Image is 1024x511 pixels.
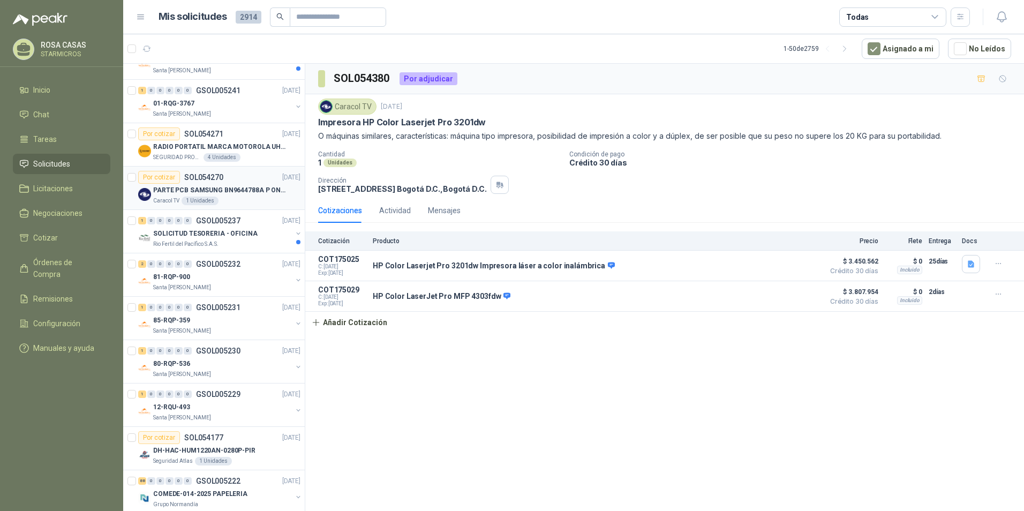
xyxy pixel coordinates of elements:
div: Incluido [897,266,922,274]
div: Caracol TV [318,99,377,115]
span: $ 3.450.562 [825,255,878,268]
p: Precio [825,237,878,245]
a: Cotizar [13,228,110,248]
span: Exp: [DATE] [318,270,366,276]
p: [STREET_ADDRESS] Bogotá D.C. , Bogotá D.C. [318,184,486,193]
div: Cotizaciones [318,205,362,216]
div: 0 [147,87,155,94]
div: 0 [184,390,192,398]
p: Docs [962,237,983,245]
div: 0 [175,217,183,224]
div: 1 [138,87,146,94]
p: Impresora HP Color Laserjet Pro 3201dw [318,117,486,128]
button: No Leídos [948,39,1011,59]
a: Tareas [13,129,110,149]
a: Por cotizarSOL054177[DATE] Company LogoDH-HAC-HUM1220AN-0280P-PIRSeguridad Atlas1 Unidades [123,427,305,470]
p: [DATE] [282,216,300,226]
div: 1 - 50 de 2759 [784,40,853,57]
span: Chat [33,109,49,121]
p: 12-RQU-493 [153,402,190,412]
span: C: [DATE] [318,294,366,300]
img: Company Logo [138,362,151,374]
img: Company Logo [138,448,151,461]
a: 1 0 0 0 0 0 GSOL005231[DATE] Company Logo85-RQP-359Santa [PERSON_NAME] [138,301,303,335]
a: Chat [13,104,110,125]
div: 0 [147,477,155,485]
span: Solicitudes [33,158,70,170]
span: Tareas [33,133,57,145]
div: Actividad [379,205,411,216]
img: Company Logo [138,145,151,157]
div: 0 [175,304,183,311]
a: Remisiones [13,289,110,309]
div: 0 [156,477,164,485]
p: STARMICROS [41,51,108,57]
span: Inicio [33,84,50,96]
div: 0 [165,87,174,94]
div: Mensajes [428,205,461,216]
p: SEGURIDAD PROVISER LTDA [153,153,201,162]
span: Remisiones [33,293,73,305]
p: GSOL005229 [196,390,240,398]
div: Unidades [323,159,357,167]
p: [DATE] [282,346,300,356]
p: GSOL005222 [196,477,240,485]
button: Asignado a mi [862,39,939,59]
div: 4 Unidades [204,153,240,162]
a: 1 0 0 0 0 0 GSOL005229[DATE] Company Logo12-RQU-493Santa [PERSON_NAME] [138,388,303,422]
a: Negociaciones [13,203,110,223]
p: Producto [373,237,818,245]
p: SOL054270 [184,174,223,181]
p: [DATE] [282,433,300,443]
div: 0 [184,260,192,268]
span: Negociaciones [33,207,82,219]
a: Inicio [13,80,110,100]
img: Company Logo [138,492,151,505]
p: HP Color Laserjet Pro 3201dw Impresora láser a color inalámbrica [373,261,615,271]
p: Caracol TV [153,197,179,205]
p: HP Color LaserJet Pro MFP 4303fdw [373,292,510,302]
span: 2914 [236,11,261,24]
p: Santa [PERSON_NAME] [153,110,211,118]
a: Licitaciones [13,178,110,199]
p: [DATE] [381,102,402,112]
span: search [276,13,284,20]
div: 0 [147,347,155,355]
div: 0 [165,260,174,268]
div: 1 [138,304,146,311]
span: C: [DATE] [318,264,366,270]
p: [DATE] [282,259,300,269]
img: Company Logo [138,275,151,288]
div: 0 [165,347,174,355]
div: 2 [138,260,146,268]
div: 0 [175,390,183,398]
a: Órdenes de Compra [13,252,110,284]
a: 1 0 0 0 0 0 GSOL005241[DATE] Company Logo01-RQG-3767Santa [PERSON_NAME] [138,84,303,118]
p: RADIO PORTATIL MARCA MOTOROLA UHF SIN PANTALLA CON GPS, INCLUYE: ANTENA, BATERIA, CLIP Y CARGADOR [153,142,287,152]
div: 0 [175,477,183,485]
p: SOL054177 [184,434,223,441]
div: Por cotizar [138,171,180,184]
div: 0 [147,304,155,311]
a: Por cotizarSOL054271[DATE] Company LogoRADIO PORTATIL MARCA MOTOROLA UHF SIN PANTALLA CON GPS, IN... [123,123,305,167]
img: Company Logo [138,231,151,244]
p: Cotización [318,237,366,245]
p: $ 0 [885,285,922,298]
div: 1 [138,347,146,355]
p: Santa [PERSON_NAME] [153,414,211,422]
div: 0 [156,87,164,94]
p: [DATE] [282,303,300,313]
p: DH-HAC-HUM1220AN-0280P-PIR [153,446,255,456]
span: Manuales y ayuda [33,342,94,354]
p: GSOL005230 [196,347,240,355]
a: Configuración [13,313,110,334]
a: 1 0 0 0 0 0 GSOL005230[DATE] Company Logo80-RQP-536Santa [PERSON_NAME] [138,344,303,379]
p: Cantidad [318,151,561,158]
p: GSOL005241 [196,87,240,94]
div: 1 [138,390,146,398]
img: Company Logo [320,101,332,112]
div: Por cotizar [138,127,180,140]
button: Añadir Cotización [305,312,393,333]
a: Manuales y ayuda [13,338,110,358]
p: Condición de pago [569,151,1020,158]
